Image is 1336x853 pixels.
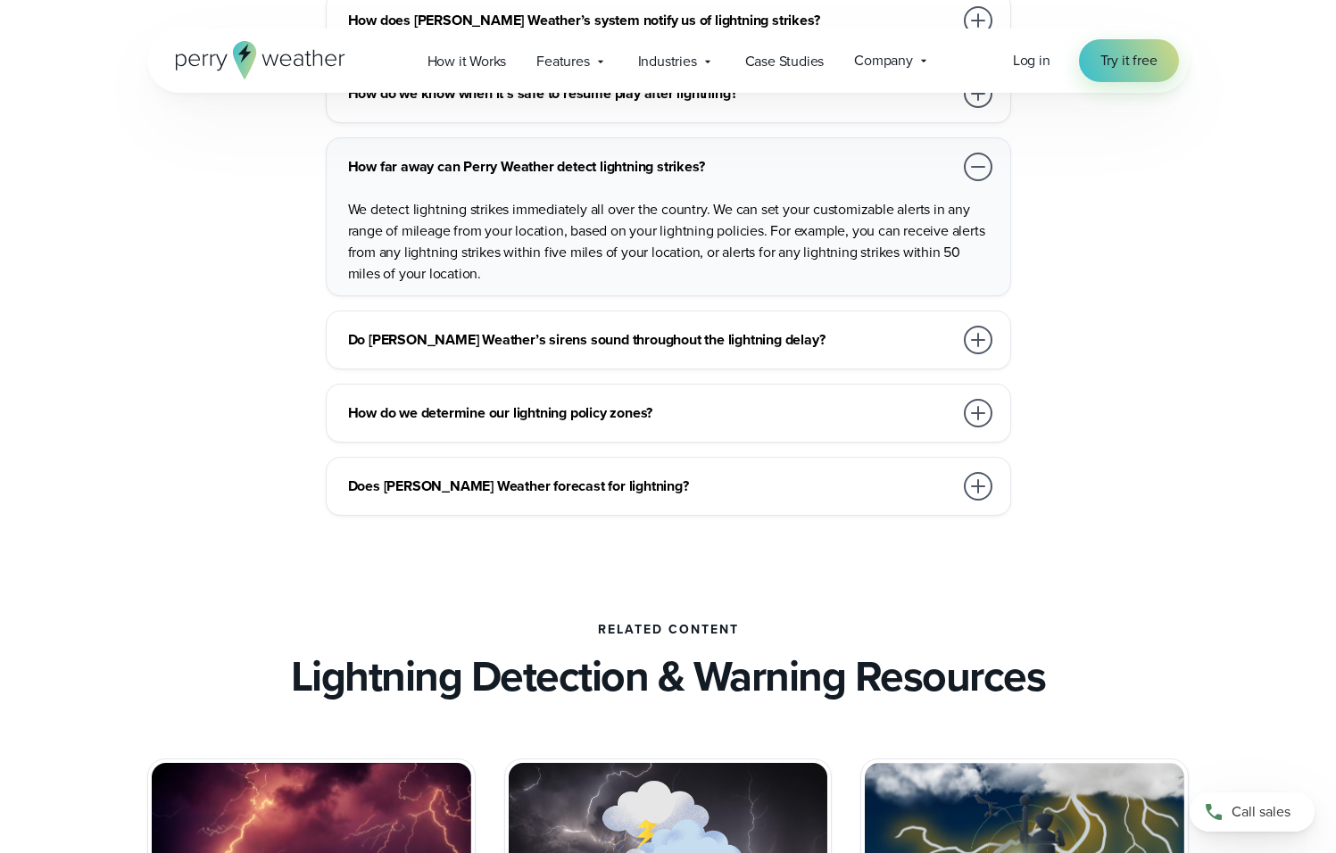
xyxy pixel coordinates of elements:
a: Log in [1013,50,1050,71]
span: Case Studies [745,51,825,72]
a: Call sales [1190,792,1315,832]
span: Industries [638,51,697,72]
span: Company [854,50,913,71]
a: How it Works [412,43,522,79]
span: Features [536,51,589,72]
span: Try it free [1100,50,1158,71]
h3: How far away can Perry Weather detect lightning strikes? [348,156,953,178]
h3: How does [PERSON_NAME] Weather’s system notify us of lightning strikes? [348,10,953,31]
h3: Lightning Detection & Warning Resources [291,651,1046,701]
span: Call sales [1232,801,1290,823]
span: Log in [1013,50,1050,70]
a: Case Studies [730,43,840,79]
h3: How do we determine our lightning policy zones? [348,402,953,424]
h3: Does [PERSON_NAME] Weather forecast for lightning? [348,476,953,497]
span: How it Works [427,51,507,72]
h3: Do [PERSON_NAME] Weather’s sirens sound throughout the lightning delay? [348,329,953,351]
a: Try it free [1079,39,1179,82]
h3: How do we know when it’s safe to resume play after lightning? [348,83,953,104]
p: We detect lightning strikes immediately all over the country. We can set your customizable alerts... [348,199,996,285]
h2: Related Content [598,623,739,637]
